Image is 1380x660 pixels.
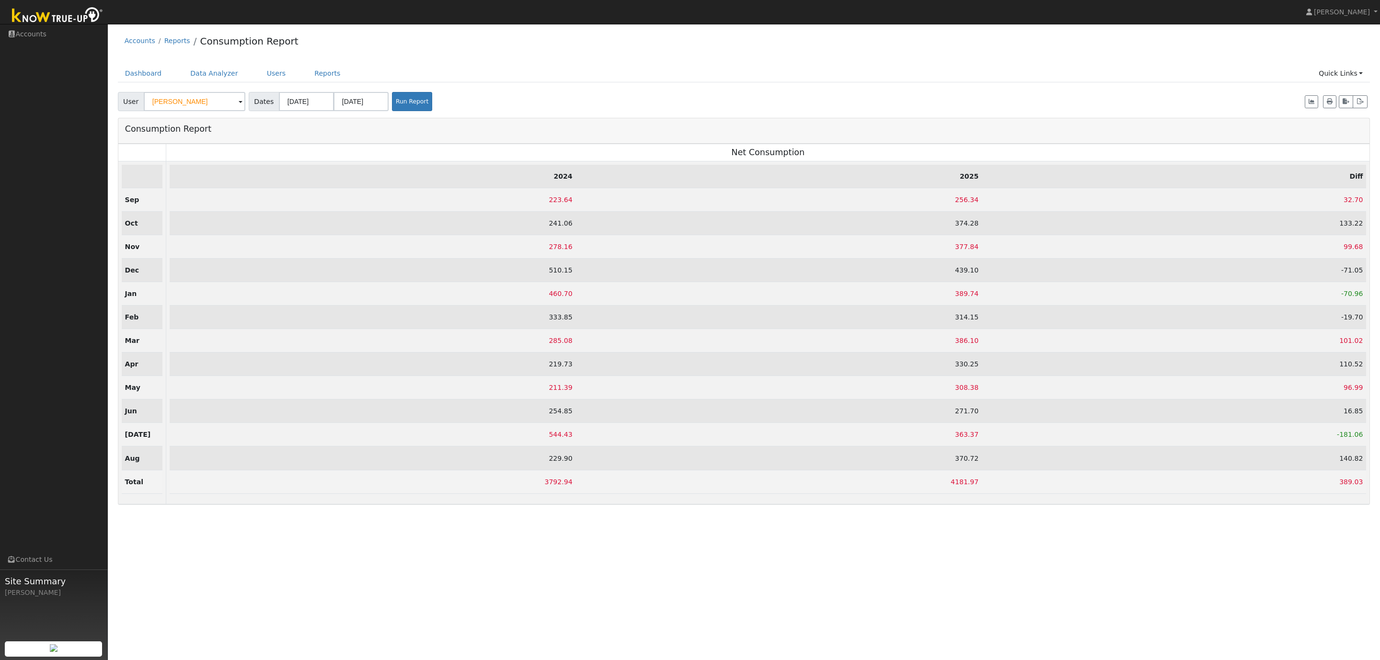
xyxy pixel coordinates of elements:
[576,423,982,446] td: 363.37
[576,353,982,376] td: 330.25
[5,588,103,598] div: [PERSON_NAME]
[170,258,576,282] td: 510.15
[125,478,143,486] strong: Total
[576,329,982,353] td: 386.10
[170,306,576,329] td: 333.85
[144,92,245,111] input: Select a User
[118,92,144,111] span: User
[170,353,576,376] td: 219.73
[170,423,576,446] td: 544.43
[5,575,103,588] span: Site Summary
[125,337,139,344] strong: Mar
[170,376,576,399] td: 211.39
[125,219,138,227] strong: Oct
[125,243,140,250] strong: Nov
[50,644,57,652] img: retrieve
[392,92,432,111] button: Run Report
[1353,95,1368,109] button: Export Interval Data
[200,35,298,47] a: Consumption Report
[982,399,1366,423] td: 16.85
[7,5,108,27] img: Know True-Up
[576,282,982,306] td: 389.74
[576,470,982,493] td: 4181.97
[170,446,576,470] td: 229.90
[982,258,1366,282] td: -71.05
[576,446,982,470] td: 370.72
[183,65,245,82] a: Data Analyzer
[1339,95,1353,109] button: Export to CSV
[576,258,982,282] td: 439.10
[118,65,169,82] a: Dashboard
[125,360,138,368] strong: Apr
[576,188,982,211] td: 256.34
[170,329,576,353] td: 285.08
[1314,8,1370,16] span: [PERSON_NAME]
[125,384,140,391] strong: May
[960,172,978,180] strong: 2025
[125,431,151,438] strong: [DATE]
[1323,95,1336,109] button: Print
[1305,95,1318,109] button: Show Graph
[576,376,982,399] td: 308.38
[125,313,139,321] strong: Feb
[982,211,1366,235] td: 133.22
[125,407,137,415] strong: Jun
[125,290,137,297] strong: Jan
[125,266,139,274] strong: Dec
[170,211,576,235] td: 241.06
[170,235,576,258] td: 278.16
[125,122,211,136] h3: Consumption Report
[307,65,347,82] a: Reports
[982,470,1366,493] td: 389.03
[170,188,576,211] td: 223.64
[576,235,982,258] td: 377.84
[982,446,1366,470] td: 140.82
[982,188,1366,211] td: 32.70
[982,306,1366,329] td: -19.70
[170,282,576,306] td: 460.70
[982,329,1366,353] td: 101.02
[249,92,279,111] span: Dates
[125,196,139,204] strong: Sep
[982,282,1366,306] td: -70.96
[170,148,1366,158] h3: Net Consumption
[260,65,293,82] a: Users
[982,376,1366,399] td: 96.99
[576,399,982,423] td: 271.70
[1349,172,1363,180] strong: Diff
[1311,65,1370,82] a: Quick Links
[576,211,982,235] td: 374.28
[576,306,982,329] td: 314.15
[170,470,576,493] td: 3792.94
[125,455,140,462] strong: Aug
[982,353,1366,376] td: 110.52
[982,235,1366,258] td: 99.68
[982,423,1366,446] td: -181.06
[125,37,155,45] a: Accounts
[170,399,576,423] td: 254.85
[553,172,572,180] strong: 2024
[164,37,190,45] a: Reports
